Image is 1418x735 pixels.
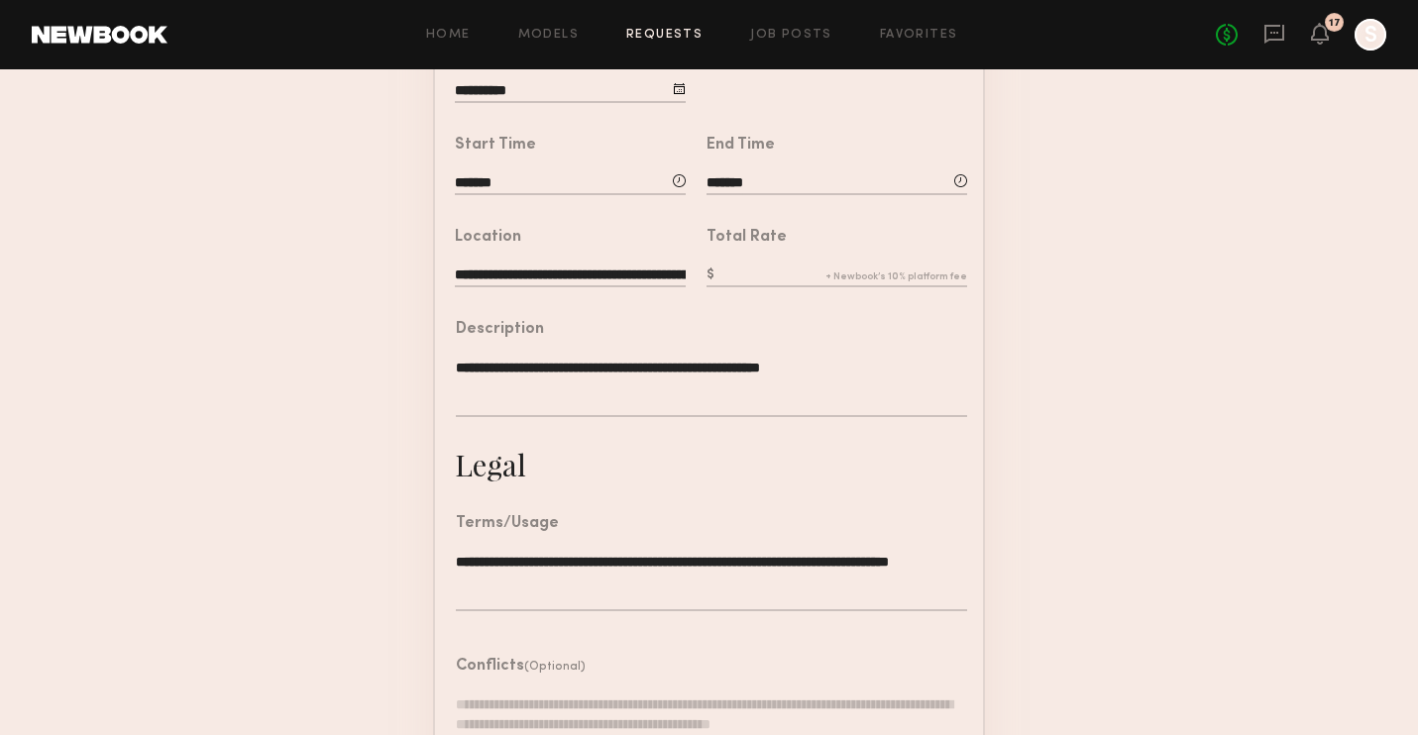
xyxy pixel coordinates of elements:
div: Start Time [455,138,536,154]
div: End Time [707,138,775,154]
a: Job Posts [750,29,832,42]
a: Models [518,29,579,42]
a: S [1355,19,1386,51]
a: Home [426,29,471,42]
a: Favorites [880,29,958,42]
span: (Optional) [524,661,586,673]
div: 17 [1329,18,1341,29]
div: Terms/Usage [456,516,559,532]
div: Description [456,322,544,338]
div: Total Rate [707,230,787,246]
div: Location [455,230,521,246]
div: Legal [455,445,526,484]
a: Requests [626,29,703,42]
header: Conflicts [456,659,586,675]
